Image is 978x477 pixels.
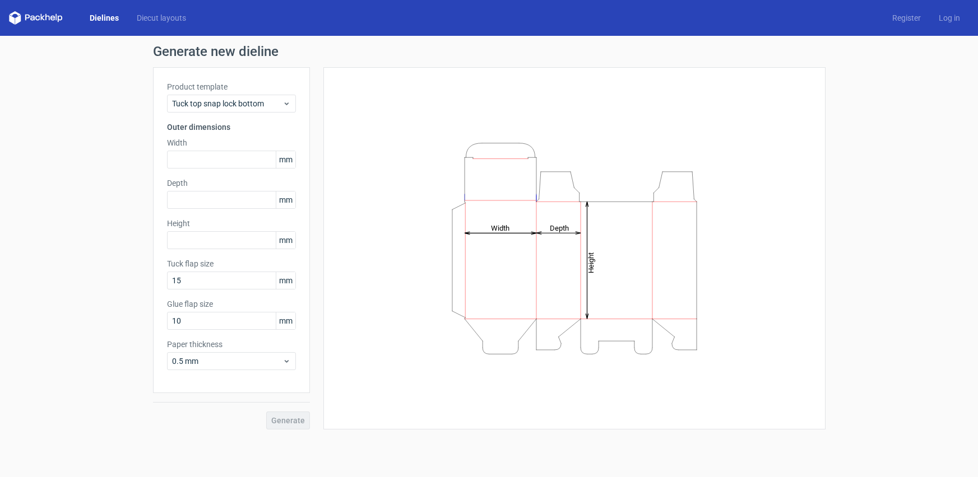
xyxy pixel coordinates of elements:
tspan: Width [490,223,509,232]
span: Tuck top snap lock bottom [172,98,282,109]
h1: Generate new dieline [153,45,826,58]
label: Tuck flap size [167,258,296,269]
a: Diecut layouts [128,12,195,24]
label: Product template [167,81,296,92]
tspan: Height [587,252,595,273]
label: Depth [167,177,296,189]
a: Register [883,12,930,24]
label: Glue flap size [167,298,296,310]
span: 0.5 mm [172,356,282,367]
span: mm [276,232,295,249]
label: Height [167,218,296,229]
tspan: Depth [550,223,569,232]
span: mm [276,151,295,168]
a: Dielines [81,12,128,24]
label: Width [167,137,296,148]
label: Paper thickness [167,339,296,350]
span: mm [276,272,295,289]
a: Log in [930,12,969,24]
span: mm [276,191,295,208]
span: mm [276,312,295,329]
h3: Outer dimensions [167,121,296,133]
